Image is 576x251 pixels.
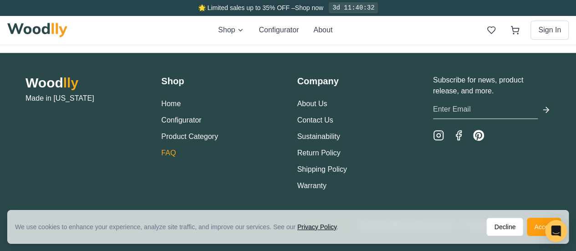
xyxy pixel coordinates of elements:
div: We use cookies to enhance your experience, analyze site traffic, and improve our services. See our . [15,222,346,231]
a: Home [161,100,181,108]
p: Made in [US_STATE] [25,93,143,104]
button: Shop [218,25,244,36]
a: FAQ [161,149,176,157]
button: About [313,25,332,36]
h3: Shop [161,75,279,87]
img: Woodlly [7,23,67,37]
h2: Wood [25,75,143,91]
h3: Company [297,75,415,87]
input: Enter Email [433,100,538,119]
span: lly [63,75,78,90]
button: Accept [527,218,561,236]
div: 3d 11:40:32 [329,2,378,13]
a: Privacy Policy [297,223,336,231]
a: Contact Us [297,116,333,124]
button: Configurator [161,115,201,126]
a: Shipping Policy [297,165,347,173]
a: Product Category [161,133,218,140]
button: Decline [486,218,523,236]
a: Instagram [433,130,444,141]
a: Pinterest [473,130,484,141]
button: Sign In [530,20,569,40]
a: Sustainability [297,133,340,140]
button: Configurator [259,25,299,36]
a: Facebook [453,130,464,141]
a: Shop now [295,4,323,11]
a: Warranty [297,182,326,190]
a: About Us [297,100,327,108]
div: Open Intercom Messenger [545,220,567,242]
a: Return Policy [297,149,341,157]
p: Subscribe for news, product release, and more. [433,75,551,97]
span: 🌟 Limited sales up to 35% OFF – [198,4,295,11]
